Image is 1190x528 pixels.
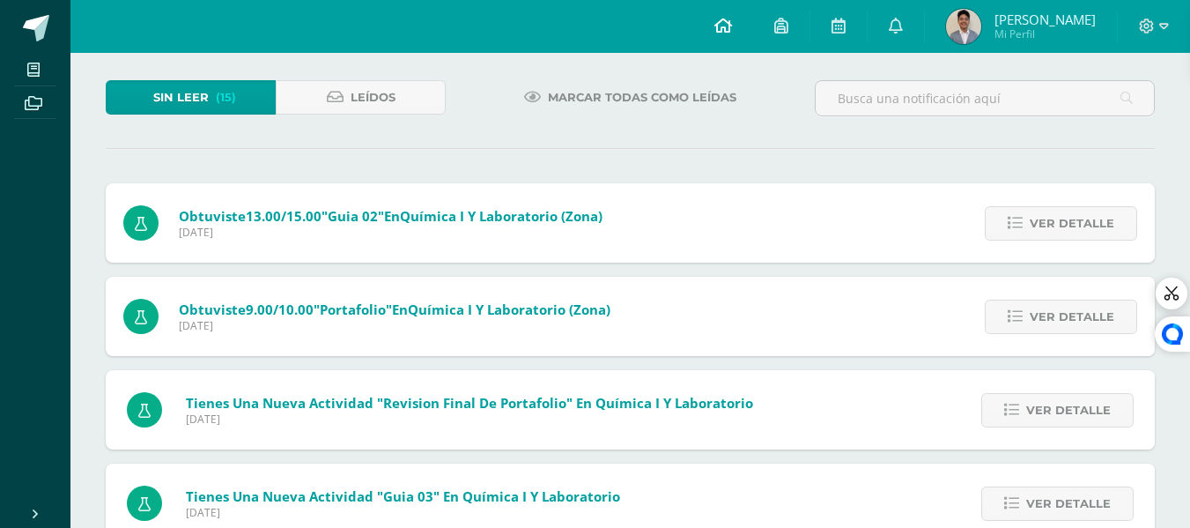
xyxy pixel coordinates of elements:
[1030,207,1114,240] span: Ver detalle
[186,412,753,427] span: [DATE]
[179,207,602,225] span: Obtuviste en
[186,394,753,412] span: Tienes una nueva actividad "Revision final de portafolio" En Química I y Laboratorio
[816,81,1154,115] input: Busca una notificación aquí
[186,505,620,520] span: [DATE]
[246,301,314,318] span: 9.00/10.00
[502,80,758,115] a: Marcar todas como leídas
[276,80,446,115] a: Leídos
[179,225,602,240] span: [DATE]
[179,301,610,318] span: Obtuviste en
[1030,301,1114,333] span: Ver detalle
[216,81,236,114] span: (15)
[408,301,610,318] span: Química I y Laboratorio (Zona)
[1026,487,1111,520] span: Ver detalle
[153,81,209,114] span: Sin leer
[246,207,322,225] span: 13.00/15.00
[322,207,384,225] span: "Guia 02"
[994,26,1096,41] span: Mi Perfil
[351,81,395,114] span: Leídos
[994,11,1096,28] span: [PERSON_NAME]
[314,301,392,318] span: "Portafolio"
[179,318,610,333] span: [DATE]
[400,207,602,225] span: Química I y Laboratorio (Zona)
[548,81,736,114] span: Marcar todas como leídas
[1026,394,1111,427] span: Ver detalle
[186,487,620,505] span: Tienes una nueva actividad "Guia 03" En Química I y Laboratorio
[946,9,981,44] img: e565edd70807eb8db387527c47dd1a87.png
[106,80,276,115] a: Sin leer(15)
